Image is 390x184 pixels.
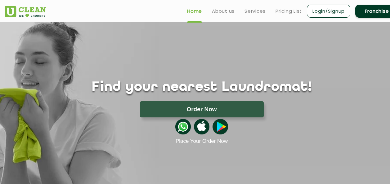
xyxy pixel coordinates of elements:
[276,7,302,15] a: Pricing List
[175,119,191,134] img: whatsappicon.png
[5,6,46,17] img: UClean Laundry and Dry Cleaning
[194,119,209,134] img: apple-icon.png
[244,7,266,15] a: Services
[307,5,350,18] a: Login/Signup
[140,101,264,117] button: Order Now
[212,7,235,15] a: About us
[187,7,202,15] a: Home
[213,119,228,134] img: playstoreicon.png
[176,138,228,144] a: Place Your Order Now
